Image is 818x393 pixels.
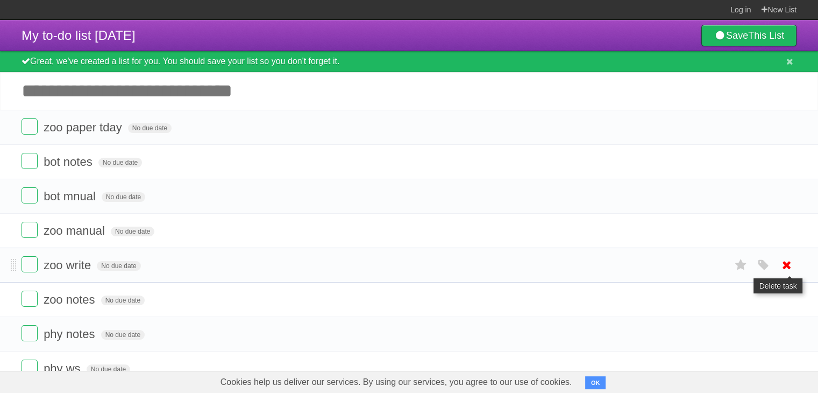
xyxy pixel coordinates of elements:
[98,158,142,167] span: No due date
[748,30,784,41] b: This List
[210,371,583,393] span: Cookies help us deliver our services. By using our services, you agree to our use of cookies.
[22,256,38,272] label: Done
[22,187,38,203] label: Done
[44,224,108,237] span: zoo manual
[87,364,130,374] span: No due date
[44,293,97,306] span: zoo notes
[44,362,83,375] span: phy ws
[101,296,145,305] span: No due date
[97,261,140,271] span: No due date
[22,360,38,376] label: Done
[44,327,97,341] span: phy notes
[128,123,172,133] span: No due date
[111,227,154,236] span: No due date
[44,121,125,134] span: zoo paper tday
[585,376,606,389] button: OK
[22,28,136,43] span: My to-do list [DATE]
[44,190,98,203] span: bot mnual
[44,258,94,272] span: zoo write
[22,222,38,238] label: Done
[101,330,145,340] span: No due date
[701,25,796,46] a: SaveThis List
[731,256,751,274] label: Star task
[22,153,38,169] label: Done
[102,192,145,202] span: No due date
[22,291,38,307] label: Done
[22,118,38,135] label: Done
[22,325,38,341] label: Done
[44,155,95,169] span: bot notes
